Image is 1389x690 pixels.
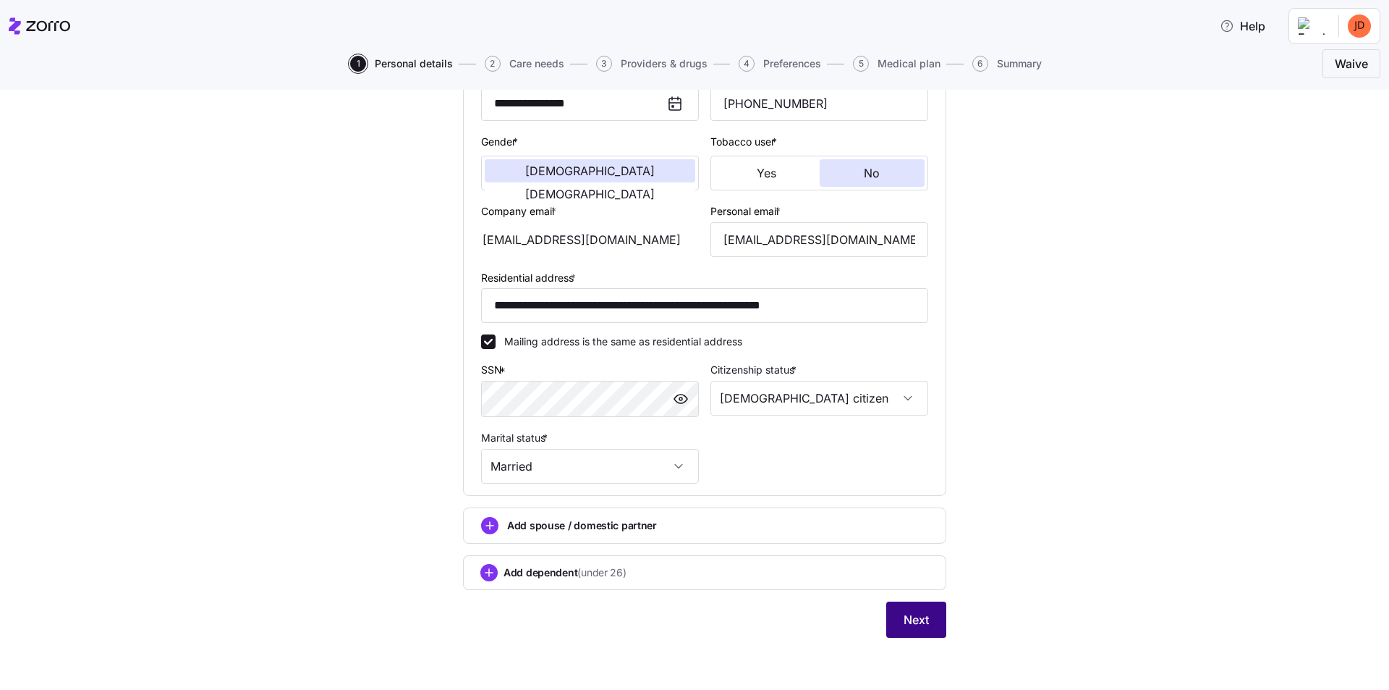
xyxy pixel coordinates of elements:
img: 32d88751ac2ee25a5b2757c791d4fa24 [1348,14,1371,38]
span: (under 26) [577,565,626,580]
span: [DEMOGRAPHIC_DATA] [525,188,655,200]
input: Select citizenship status [710,381,928,416]
span: Personal details [375,59,453,69]
span: Summary [997,59,1042,69]
button: 2Care needs [485,56,564,72]
label: Company email [481,203,559,219]
span: [DEMOGRAPHIC_DATA] [525,165,655,177]
button: 4Preferences [739,56,821,72]
button: 1Personal details [350,56,453,72]
button: Next [886,602,946,638]
a: 1Personal details [347,56,453,72]
span: 3 [596,56,612,72]
input: Phone [710,86,928,121]
label: Personal email [710,203,783,219]
label: Gender [481,134,521,150]
button: Help [1208,12,1277,41]
span: 2 [485,56,501,72]
span: Waive [1335,55,1368,72]
span: Preferences [763,59,821,69]
span: Next [904,611,929,628]
button: 5Medical plan [853,56,940,72]
span: No [864,167,880,179]
span: Add dependent [504,565,626,580]
span: 1 [350,56,366,72]
label: Tobacco user [710,134,780,150]
span: Care needs [509,59,564,69]
label: Marital status [481,430,551,446]
span: 5 [853,56,869,72]
svg: add icon [480,564,498,581]
label: SSN [481,362,509,378]
button: Waive [1322,49,1380,78]
span: Help [1220,17,1265,35]
span: Medical plan [878,59,940,69]
button: 3Providers & drugs [596,56,708,72]
span: 4 [739,56,755,72]
label: Mailing address is the same as residential address [496,335,742,349]
button: 6Summary [972,56,1042,72]
label: Citizenship status [710,362,799,378]
span: 6 [972,56,988,72]
span: Yes [757,167,776,179]
span: Providers & drugs [621,59,708,69]
span: Add spouse / domestic partner [507,518,657,533]
label: Residential address [481,270,579,286]
img: Employer logo [1298,17,1327,35]
input: Select marital status [481,449,699,484]
svg: add icon [481,517,498,534]
input: Email [710,222,928,257]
